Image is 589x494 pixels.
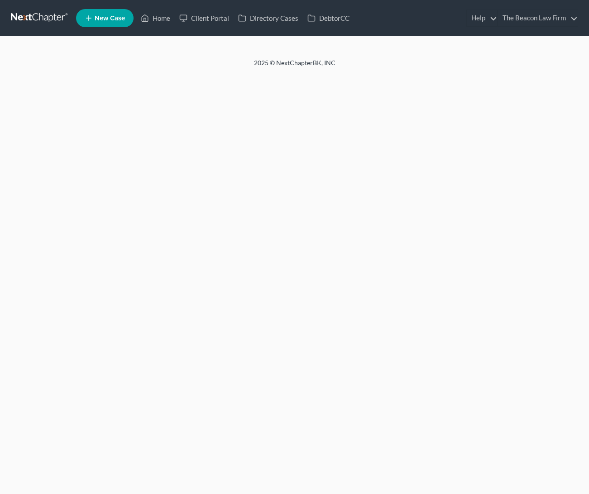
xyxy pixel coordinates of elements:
[303,10,354,26] a: DebtorCC
[175,10,234,26] a: Client Portal
[467,10,497,26] a: Help
[136,10,175,26] a: Home
[76,9,134,27] new-legal-case-button: New Case
[37,58,553,75] div: 2025 © NextChapterBK, INC
[234,10,303,26] a: Directory Cases
[498,10,578,26] a: The Beacon Law Firm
